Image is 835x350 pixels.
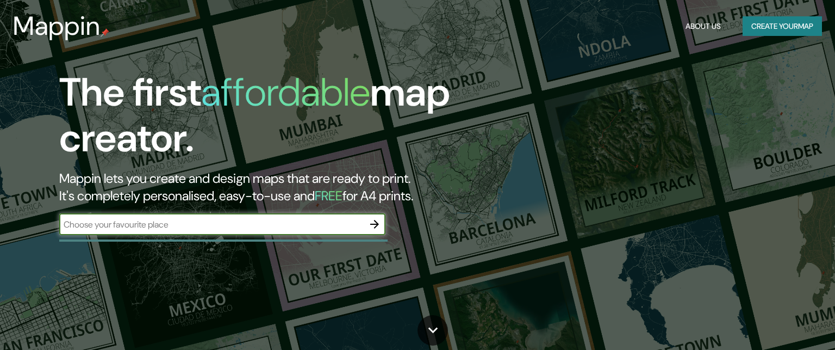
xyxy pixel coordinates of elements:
button: About Us [681,16,725,36]
h2: Mappin lets you create and design maps that are ready to print. It's completely personalised, eas... [59,170,477,205]
h1: affordable [201,67,370,118]
input: Choose your favourite place [59,218,364,231]
h3: Mappin [13,11,101,41]
iframe: Help widget launcher [738,308,823,338]
img: mappin-pin [101,28,109,37]
button: Create yourmap [743,16,822,36]
h1: The first map creator. [59,70,477,170]
h5: FREE [315,187,342,204]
